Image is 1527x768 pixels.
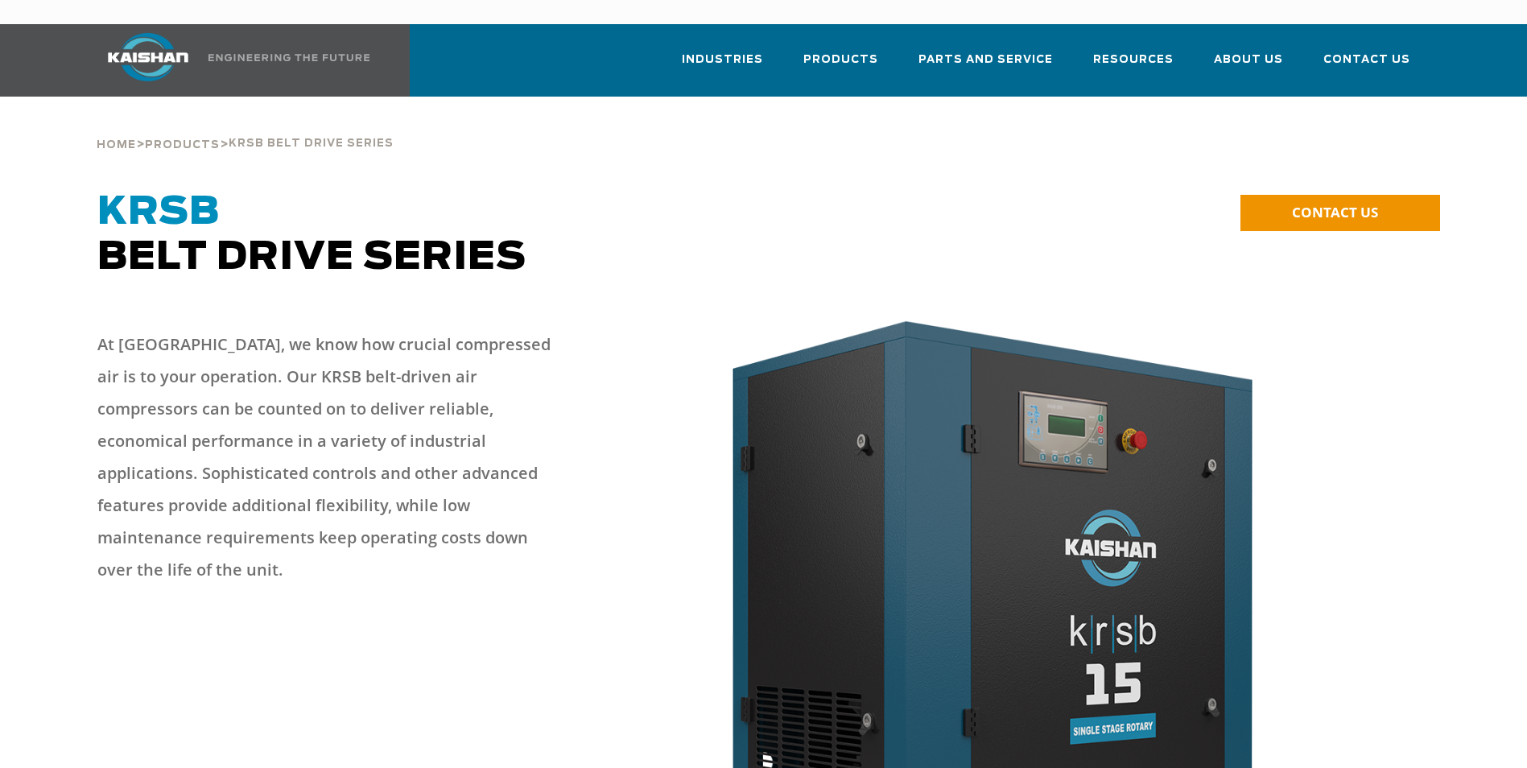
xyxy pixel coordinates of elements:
[1323,51,1410,69] span: Contact Us
[97,328,564,586] p: At [GEOGRAPHIC_DATA], we know how crucial compressed air is to your operation. Our KRSB belt-driv...
[1214,39,1283,93] a: About Us
[682,39,763,93] a: Industries
[803,51,878,69] span: Products
[918,39,1053,93] a: Parts and Service
[145,137,220,151] a: Products
[682,51,763,69] span: Industries
[1093,39,1174,93] a: Resources
[803,39,878,93] a: Products
[918,51,1053,69] span: Parts and Service
[88,33,208,81] img: kaishan logo
[1292,203,1378,221] span: CONTACT US
[97,137,136,151] a: Home
[145,140,220,151] span: Products
[1093,51,1174,69] span: Resources
[88,24,373,97] a: Kaishan USA
[97,140,136,151] span: Home
[1240,195,1440,231] a: CONTACT US
[1214,51,1283,69] span: About Us
[97,97,394,158] div: > >
[97,193,220,232] span: KRSB
[229,138,394,149] span: krsb belt drive series
[97,193,526,277] span: Belt Drive Series
[208,54,369,61] img: Engineering the future
[1323,39,1410,93] a: Contact Us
